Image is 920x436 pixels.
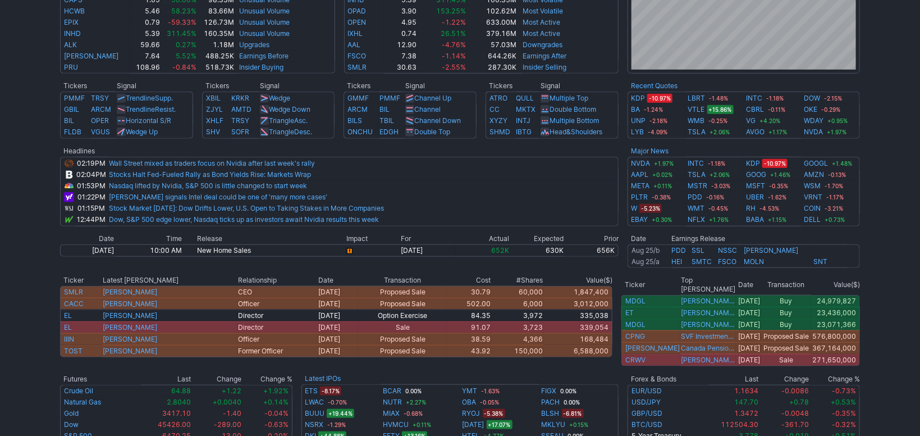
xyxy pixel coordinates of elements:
[305,419,323,430] a: NSRX
[671,233,860,244] th: Earnings Release
[823,181,845,190] span: -1.70%
[681,356,735,365] a: [PERSON_NAME] D
[239,29,290,38] a: Unusual Volume
[625,356,646,364] a: CRWV
[625,297,646,305] a: MDGL
[631,203,637,214] a: W
[804,192,823,203] a: VRNT
[379,94,400,102] a: PMMF
[823,215,847,224] span: +0.73%
[126,94,173,102] a: TrendlineSupp.
[64,387,93,395] a: Crude Oil
[202,80,259,92] th: Tickers
[767,128,789,137] span: +1.17%
[196,244,346,257] td: New Home Sales
[383,419,409,430] a: HVMCU
[707,159,727,168] span: -1.18%
[239,18,290,26] a: Unusual Volume
[681,308,735,317] a: [PERSON_NAME] L
[239,40,269,49] a: Upgrades
[126,105,176,113] a: TrendlineResist.
[707,204,730,213] span: -0.45%
[75,192,108,203] td: 01:22PM
[825,193,846,202] span: -1.17%
[523,52,567,60] a: Earnings After
[75,214,108,226] td: 12:44PM
[60,146,75,157] th: Headlines
[631,115,646,126] a: UNP
[631,214,648,225] a: EBAY
[64,347,83,355] a: TOST
[681,344,735,353] a: Canada Pension Plan Investment Board
[379,105,390,113] a: BIL
[64,63,78,71] a: PRU
[384,28,417,39] td: 0.74
[631,246,660,255] a: Aug 25/b
[294,128,312,136] span: Desc.
[631,147,669,155] b: Major News
[442,18,466,26] span: -1.22%
[176,52,196,60] span: 5.52%
[305,397,324,408] a: LWAC
[628,233,671,244] th: Date
[625,332,645,340] a: CPNG
[64,40,77,49] a: ALK
[510,233,564,244] th: Expected
[550,105,596,113] a: Double Bottom
[688,192,703,203] a: PDD
[681,320,735,329] a: [PERSON_NAME] BROS. ADVISORS LP
[269,94,290,102] a: Wedge
[631,93,645,104] a: KDP
[826,128,849,137] span: +1.97%
[455,233,510,244] th: Actual
[206,116,223,125] a: XHLF
[516,128,532,136] a: IBTG
[64,116,74,125] a: BIL
[631,398,661,406] a: USD/JPY
[305,385,318,397] a: ETS
[804,158,829,169] a: GOOGL
[625,320,646,329] a: MDGL
[126,105,155,113] span: Trendline
[823,204,845,213] span: -3.21%
[625,344,680,352] a: [PERSON_NAME]
[523,18,561,26] a: Most Active
[414,116,461,125] a: Channel Down
[109,215,379,224] a: Dow, S&P 500 edge lower, Nasdaq ticks up as investors await Nvidia results this week
[648,116,669,125] span: -2.18%
[130,51,161,62] td: 7.64
[688,104,705,115] a: VTLE
[510,244,564,257] td: 630K
[383,397,402,408] a: NUTR
[130,39,161,51] td: 59.66
[347,94,369,102] a: GMMF
[259,80,335,92] th: Signal
[650,193,672,202] span: -0.38%
[414,105,441,113] a: Channel
[103,323,157,331] a: [PERSON_NAME]
[710,181,733,190] span: -3.03%
[804,180,821,192] a: WSM
[91,105,111,113] a: ARCM
[437,7,466,15] span: 153.25%
[126,128,158,136] a: Wedge Up
[64,128,81,136] a: FLDB
[64,7,85,15] a: HCWB
[64,29,81,38] a: INHD
[441,29,466,38] span: 26.51%
[384,17,417,28] td: 4.95
[681,332,735,341] a: SVF Investments (UK) Ltd
[196,233,346,244] th: Release
[64,311,72,320] a: EL
[489,116,507,125] a: XYZY
[232,128,250,136] a: SOFR
[804,203,821,214] a: COIN
[109,204,384,212] a: Stock Market [DATE]: Dow Drifts Lower, U.S. Open to Taking Stakes in More Companies
[348,18,367,26] a: OPEN
[631,409,662,417] a: GBP/USD
[347,116,362,125] a: BILS
[467,39,518,51] td: 57.03M
[631,81,678,90] b: Recent Quotes
[64,420,79,429] a: Dow
[116,80,193,92] th: Signal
